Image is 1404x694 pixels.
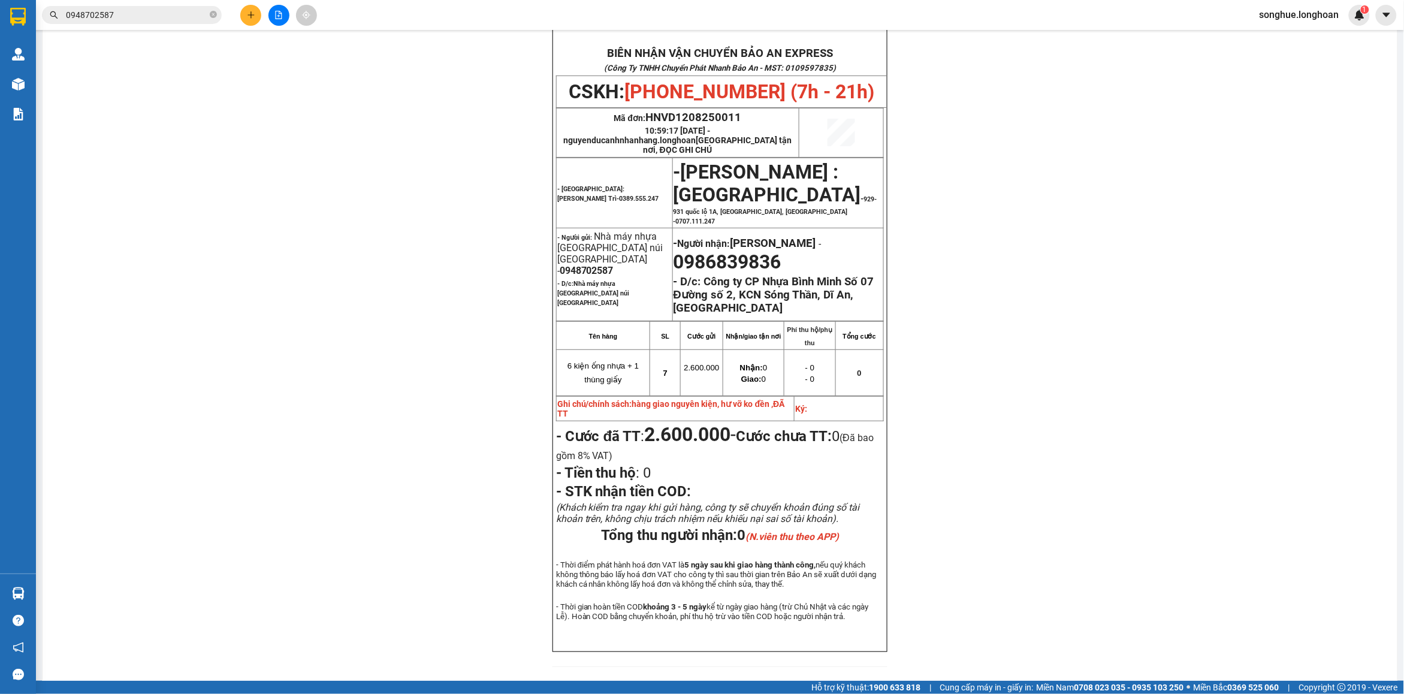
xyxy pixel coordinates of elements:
[929,681,931,694] span: |
[556,560,876,589] span: - Thời điểm phát hành hoá đơn VAT là nếu quý khách không thông báo lấy hoá đơn VAT cho công ty th...
[1037,681,1184,694] span: Miền Nam
[687,333,715,340] strong: Cước gửi
[676,218,715,225] span: 0707.111.247
[557,231,663,276] span: Nhà máy nhựa [GEOGRAPHIC_DATA] núi [GEOGRAPHIC_DATA] -
[737,527,839,544] span: 0
[741,375,762,384] strong: Giao:
[557,280,630,307] span: Nhà máy nhựa [GEOGRAPHIC_DATA] núi [GEOGRAPHIC_DATA]
[563,135,792,155] span: nguyenducanhnhanhang.longhoan
[557,280,630,307] strong: - D/c:
[674,275,701,288] strong: - D/c:
[1074,683,1184,692] strong: 0708 023 035 - 0935 103 250
[302,11,310,19] span: aim
[869,683,920,692] strong: 1900 633 818
[12,108,25,120] img: solution-icon
[1187,685,1191,690] span: ⚪️
[805,375,815,384] span: - 0
[740,363,768,372] span: 0
[644,135,792,155] span: [GEOGRAPHIC_DATA] tận nơi, ĐỌC GHI CHÚ
[674,195,877,225] span: 929-931 quốc lộ 1A, [GEOGRAPHIC_DATA], [GEOGRAPHIC_DATA] -
[684,363,719,372] span: 2.600.000
[1363,5,1367,14] span: 1
[726,333,781,340] strong: Nhận/giao tận nơi
[567,361,639,384] span: 6 kiện ống nhựa + 1 thùng giấy
[674,161,861,206] span: [PERSON_NAME] : [GEOGRAPHIC_DATA]
[740,363,763,372] strong: Nhận:
[624,80,874,103] span: [PHONE_NUMBER] (7h - 21h)
[240,5,261,26] button: plus
[556,464,636,481] strong: - Tiền thu hộ
[858,369,862,378] span: 0
[563,126,792,155] span: 10:59:17 [DATE] -
[247,11,255,19] span: plus
[674,237,816,250] strong: -
[13,615,24,626] span: question-circle
[663,369,668,378] span: 7
[1337,683,1346,692] span: copyright
[557,399,785,418] span: hàng giao nguyên kiện, hư vỡ ko đền ,ĐÃ TT
[787,326,833,346] strong: Phí thu hộ/phụ thu
[644,423,736,446] span: -
[645,111,741,124] span: HNVD1208250011
[13,669,24,680] span: message
[1381,10,1392,20] span: caret-down
[644,423,730,446] strong: 2.600.000
[1376,5,1397,26] button: caret-down
[674,275,874,315] strong: Công ty CP Nhựa Bình Minh Số 07 Đường số 2, KCN Sóng Thần, Dĩ An, [GEOGRAPHIC_DATA]
[1354,10,1365,20] img: icon-new-feature
[741,375,766,384] span: 0
[296,5,317,26] button: aim
[12,48,25,61] img: warehouse-icon
[13,642,24,653] span: notification
[940,681,1034,694] span: Cung cấp máy in - giấy in:
[843,333,876,340] strong: Tổng cước
[12,587,25,600] img: warehouse-icon
[620,195,659,203] span: 0389.555.247
[816,238,822,249] span: -
[640,464,651,481] span: 0
[678,238,816,249] span: Người nhận:
[614,113,742,123] span: Mã đơn:
[556,428,736,445] span: :
[557,399,785,418] strong: Ghi chú/chính sách:
[662,333,670,340] strong: SL
[1194,681,1279,694] span: Miền Bắc
[685,560,816,569] strong: 5 ngày sau khi giao hàng thành công,
[674,161,681,183] span: -
[210,10,217,21] span: close-circle
[745,531,839,542] em: (N.viên thu theo APP)
[1228,683,1279,692] strong: 0369 525 060
[556,464,651,481] span: :
[274,11,283,19] span: file-add
[795,404,807,414] strong: Ký:
[607,47,833,60] strong: BIÊN NHẬN VẬN CHUYỂN BẢO AN EXPRESS
[10,8,26,26] img: logo-vxr
[589,333,617,340] strong: Tên hàng
[736,428,832,445] strong: Cước chưa TT:
[556,602,869,621] span: - Thời gian hoàn tiền COD kể từ ngày giao hàng (trừ Chủ Nhật và các ngày Lễ). Hoàn COD bằng chuyể...
[560,265,614,276] span: 0948702587
[50,11,58,19] span: search
[604,64,836,73] strong: (Công Ty TNHH Chuyển Phát Nhanh Bảo An - MST: 0109597835)
[1288,681,1290,694] span: |
[557,185,659,203] span: - [GEOGRAPHIC_DATA]: [PERSON_NAME] Trì-
[569,80,874,103] span: CSKH:
[644,602,707,611] strong: khoảng 3 - 5 ngày
[811,681,920,694] span: Hỗ trợ kỹ thuật:
[1361,5,1369,14] sup: 1
[556,428,641,445] strong: - Cước đã TT
[674,251,781,273] span: 0986839836
[12,78,25,90] img: warehouse-icon
[556,502,860,524] span: (Khách kiểm tra ngay khi gửi hàng, công ty sẽ chuyển khoản đúng số tài khoản trên, không chịu trá...
[674,171,877,225] span: -
[66,8,207,22] input: Tìm tên, số ĐT hoặc mã đơn
[210,11,217,18] span: close-circle
[268,5,289,26] button: file-add
[557,234,593,242] strong: - Người gửi:
[805,363,815,372] span: - 0
[601,527,839,544] span: Tổng thu người nhận:
[556,483,692,500] span: - STK nhận tiền COD:
[1250,7,1349,22] span: songhue.longhoan
[730,237,816,250] span: [PERSON_NAME]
